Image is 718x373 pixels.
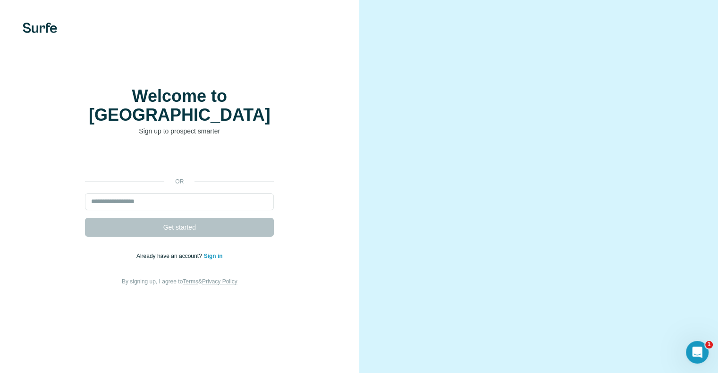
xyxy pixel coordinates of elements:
[705,341,713,348] span: 1
[122,278,237,285] span: By signing up, I agree to &
[164,177,194,186] p: or
[85,126,274,136] p: Sign up to prospect smarter
[23,23,57,33] img: Surfe's logo
[202,278,237,285] a: Privacy Policy
[80,150,279,171] iframe: Sign in with Google Button
[85,87,274,124] h1: Welcome to [GEOGRAPHIC_DATA]
[183,278,198,285] a: Terms
[204,253,223,259] a: Sign in
[136,253,204,259] span: Already have an account?
[686,341,709,364] iframe: Intercom live chat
